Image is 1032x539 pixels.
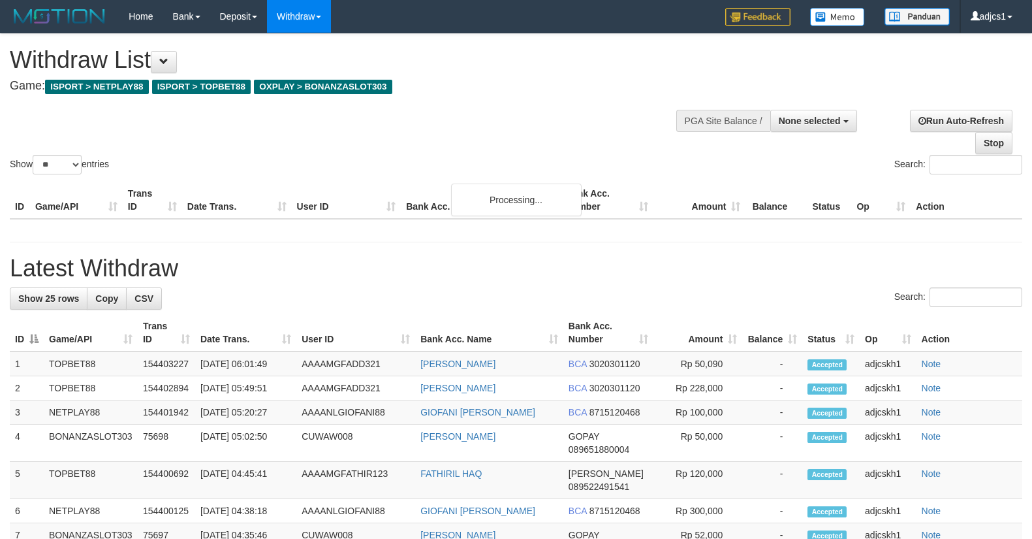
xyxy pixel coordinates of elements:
td: TOPBET88 [44,351,138,376]
td: 1 [10,351,44,376]
span: BCA [569,506,587,516]
span: Copy 089522491541 to clipboard [569,482,629,492]
th: ID: activate to sort column descending [10,314,44,351]
a: [PERSON_NAME] [420,359,495,369]
th: Date Trans. [182,182,292,219]
h4: Game: [10,80,675,93]
button: None selected [770,110,857,132]
th: ID [10,182,30,219]
span: None selected [779,116,841,126]
th: Trans ID [123,182,182,219]
label: Search: [894,155,1022,174]
th: Game/API [30,182,123,219]
span: Accepted [807,408,847,419]
a: Note [922,431,941,442]
span: Copy 3020301120 to clipboard [589,359,640,369]
span: Accepted [807,432,847,443]
input: Search: [930,155,1022,174]
a: Run Auto-Refresh [910,110,1012,132]
a: Note [922,407,941,417]
th: Game/API: activate to sort column ascending [44,314,138,351]
td: [DATE] 05:20:27 [195,400,296,425]
input: Search: [930,287,1022,307]
td: 75698 [138,425,195,462]
span: Show 25 rows [18,293,79,304]
th: Status: activate to sort column ascending [802,314,860,351]
a: Show 25 rows [10,287,87,310]
th: Trans ID: activate to sort column ascending [138,314,195,351]
td: 4 [10,425,44,462]
td: [DATE] 04:45:41 [195,462,296,499]
a: Note [922,383,941,393]
span: Copy 089651880004 to clipboard [569,444,629,455]
td: - [742,400,802,425]
td: Rp 50,000 [653,425,743,462]
th: Bank Acc. Number [561,182,653,219]
th: Balance: activate to sort column ascending [742,314,802,351]
span: BCA [569,359,587,369]
span: BCA [569,407,587,417]
td: adjcskh1 [860,400,916,425]
span: Accepted [807,384,847,395]
a: [PERSON_NAME] [420,431,495,442]
th: Bank Acc. Number: activate to sort column ascending [563,314,653,351]
td: AAAAMGFADD321 [296,376,415,400]
a: Stop [975,132,1012,154]
th: Status [807,182,851,219]
span: Copy [95,293,118,304]
td: AAAANLGIOFANI88 [296,499,415,523]
div: Processing... [451,184,582,216]
td: adjcskh1 [860,499,916,523]
td: 3 [10,400,44,425]
td: 154403227 [138,351,195,376]
span: ISPORT > TOPBET88 [152,80,251,94]
img: Button%20Memo.svg [810,8,865,26]
a: Note [922,506,941,516]
a: Copy [87,287,127,310]
td: 5 [10,462,44,499]
th: Bank Acc. Name: activate to sort column ascending [415,314,563,351]
span: Accepted [807,469,847,480]
td: 154402894 [138,376,195,400]
td: Rp 120,000 [653,462,743,499]
td: - [742,376,802,400]
span: GOPAY [569,431,599,442]
th: Amount [653,182,746,219]
td: Rp 228,000 [653,376,743,400]
td: 154400125 [138,499,195,523]
td: [DATE] 04:38:18 [195,499,296,523]
label: Show entries [10,155,109,174]
td: - [742,351,802,376]
th: Balance [745,182,807,219]
td: adjcskh1 [860,425,916,462]
td: 154400692 [138,462,195,499]
span: OXPLAY > BONANZASLOT303 [254,80,392,94]
select: Showentries [33,155,82,174]
th: Date Trans.: activate to sort column ascending [195,314,296,351]
td: - [742,462,802,499]
td: adjcskh1 [860,462,916,499]
th: Bank Acc. Name [401,182,560,219]
a: Note [922,359,941,369]
th: Op [851,182,911,219]
td: TOPBET88 [44,462,138,499]
a: GIOFANI [PERSON_NAME] [420,506,535,516]
td: [DATE] 06:01:49 [195,351,296,376]
span: Copy 8715120468 to clipboard [589,506,640,516]
a: Note [922,468,941,479]
td: Rp 50,090 [653,351,743,376]
th: User ID: activate to sort column ascending [296,314,415,351]
td: TOPBET88 [44,376,138,400]
td: Rp 100,000 [653,400,743,425]
h1: Latest Withdraw [10,255,1022,282]
span: CSV [134,293,153,304]
span: Copy 8715120468 to clipboard [589,407,640,417]
td: - [742,499,802,523]
div: PGA Site Balance / [676,110,770,132]
span: Copy 3020301120 to clipboard [589,383,640,393]
a: FATHIRIL HAQ [420,468,482,479]
td: AAAAMGFADD321 [296,351,415,376]
td: - [742,425,802,462]
td: [DATE] 05:02:50 [195,425,296,462]
td: NETPLAY88 [44,499,138,523]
